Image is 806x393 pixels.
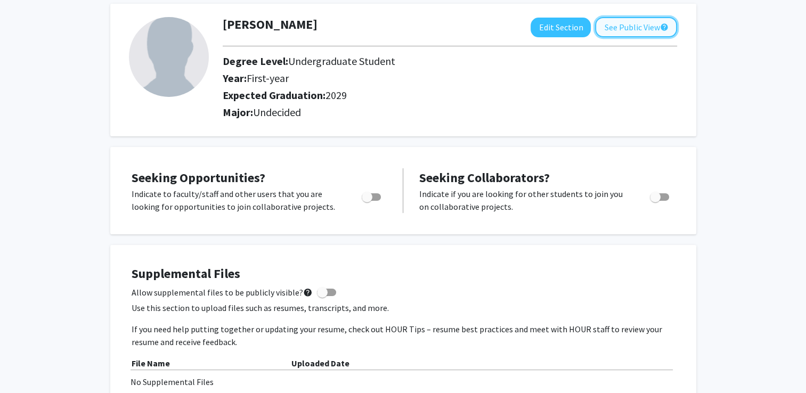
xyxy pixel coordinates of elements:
[132,358,170,369] b: File Name
[223,89,617,102] h2: Expected Graduation:
[132,169,265,186] span: Seeking Opportunities?
[132,286,313,299] span: Allow supplemental files to be publicly visible?
[132,301,675,314] p: Use this section to upload files such as resumes, transcripts, and more.
[223,106,677,119] h2: Major:
[131,375,676,388] div: No Supplemental Files
[646,187,675,203] div: Toggle
[129,17,209,97] img: Profile Picture
[223,72,617,85] h2: Year:
[595,17,677,37] button: See Public View
[531,18,591,37] button: Edit Section
[419,187,630,213] p: Indicate if you are looking for other students to join you on collaborative projects.
[8,345,45,385] iframe: Chat
[291,358,349,369] b: Uploaded Date
[288,54,395,68] span: Undergraduate Student
[303,286,313,299] mat-icon: help
[325,88,347,102] span: 2029
[419,169,550,186] span: Seeking Collaborators?
[247,71,289,85] span: First-year
[132,187,341,213] p: Indicate to faculty/staff and other users that you are looking for opportunities to join collabor...
[253,105,301,119] span: Undecided
[223,55,617,68] h2: Degree Level:
[660,21,668,34] mat-icon: help
[132,266,675,282] h4: Supplemental Files
[223,17,317,32] h1: [PERSON_NAME]
[357,187,387,203] div: Toggle
[132,323,675,348] p: If you need help putting together or updating your resume, check out HOUR Tips – resume best prac...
